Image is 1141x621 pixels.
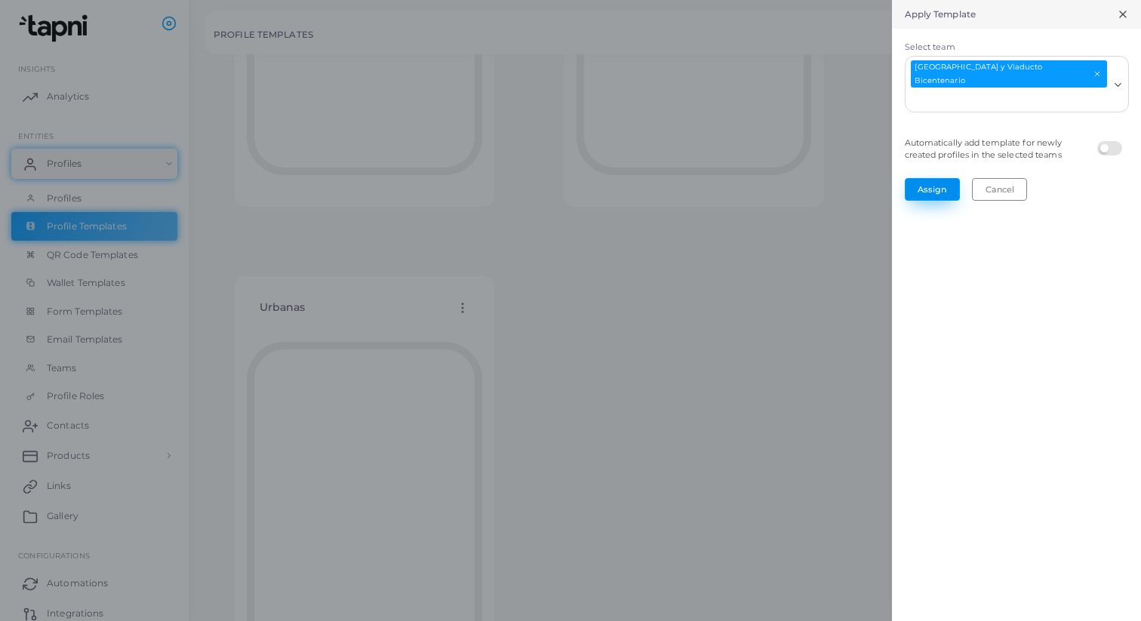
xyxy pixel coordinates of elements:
button: Assign [905,178,960,201]
span: [GEOGRAPHIC_DATA] y Viaducto Bicentenario [911,60,1107,88]
button: Cancel [972,178,1027,201]
label: Select team [905,42,1129,54]
button: Deselect Autopista Urbana Norte y Viaducto Bicentenario [1092,69,1103,79]
input: Search for option [907,92,1109,109]
legend: Automatically add template for newly created profiles in the selected teams [901,133,1094,166]
h5: Apply Template [905,9,976,20]
div: Search for option [905,56,1129,112]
